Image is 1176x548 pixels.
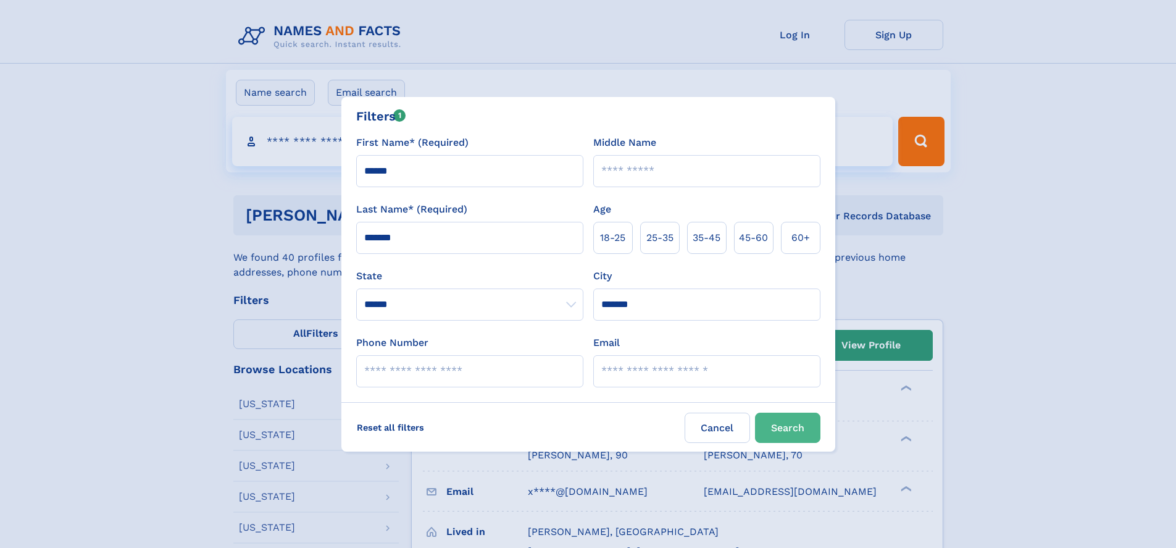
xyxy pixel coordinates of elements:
[693,230,720,245] span: 35‑45
[356,135,469,150] label: First Name* (Required)
[593,202,611,217] label: Age
[593,135,656,150] label: Middle Name
[600,230,625,245] span: 18‑25
[791,230,810,245] span: 60+
[593,335,620,350] label: Email
[739,230,768,245] span: 45‑60
[593,269,612,284] label: City
[755,413,820,443] button: Search
[685,413,750,443] label: Cancel
[356,335,428,350] label: Phone Number
[356,202,467,217] label: Last Name* (Required)
[356,269,583,284] label: State
[646,230,673,245] span: 25‑35
[349,413,432,442] label: Reset all filters
[356,107,406,125] div: Filters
